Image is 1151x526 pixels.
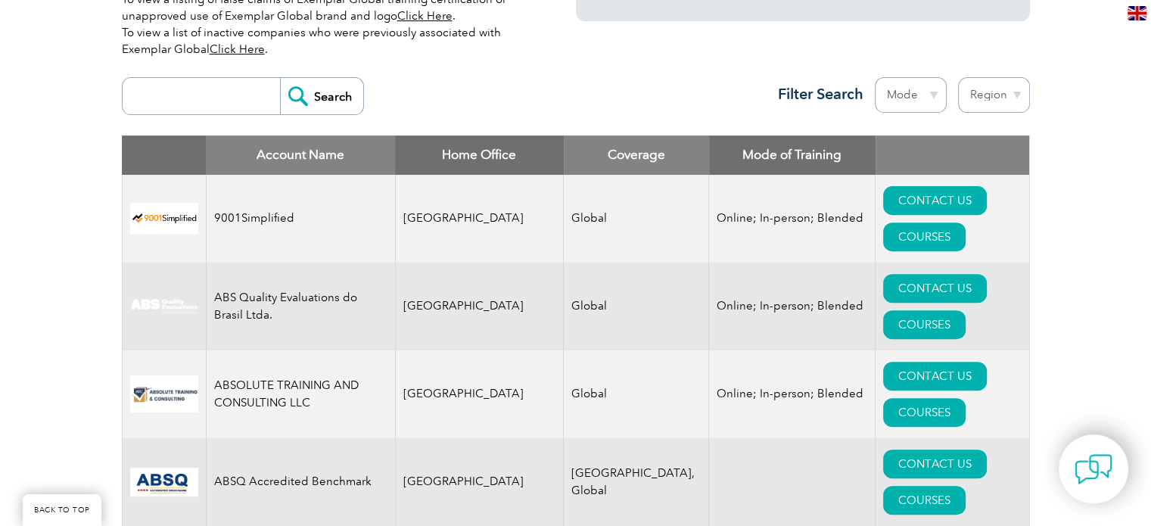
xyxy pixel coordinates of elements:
[1128,6,1146,20] img: en
[280,78,363,114] input: Search
[130,203,198,234] img: 37c9c059-616f-eb11-a812-002248153038-logo.png
[397,9,453,23] a: Click Here
[883,274,987,303] a: CONTACT US
[709,350,876,438] td: Online; In-person; Blended
[564,438,709,526] td: [GEOGRAPHIC_DATA], Global
[130,468,198,496] img: cc24547b-a6e0-e911-a812-000d3a795b83-logo.png
[883,223,966,251] a: COURSES
[883,310,966,339] a: COURSES
[395,350,564,438] td: [GEOGRAPHIC_DATA]
[564,263,709,350] td: Global
[206,350,395,438] td: ABSOLUTE TRAINING AND CONSULTING LLC
[709,135,876,175] th: Mode of Training: activate to sort column ascending
[206,263,395,350] td: ABS Quality Evaluations do Brasil Ltda.
[564,350,709,438] td: Global
[883,486,966,515] a: COURSES
[395,263,564,350] td: [GEOGRAPHIC_DATA]
[564,135,709,175] th: Coverage: activate to sort column ascending
[210,42,265,56] a: Click Here
[395,175,564,263] td: [GEOGRAPHIC_DATA]
[883,398,966,427] a: COURSES
[709,175,876,263] td: Online; In-person; Blended
[395,438,564,526] td: [GEOGRAPHIC_DATA]
[883,450,987,478] a: CONTACT US
[1075,450,1112,488] img: contact-chat.png
[206,135,395,175] th: Account Name: activate to sort column descending
[769,85,863,104] h3: Filter Search
[564,175,709,263] td: Global
[709,263,876,350] td: Online; In-person; Blended
[206,175,395,263] td: 9001Simplified
[206,438,395,526] td: ABSQ Accredited Benchmark
[395,135,564,175] th: Home Office: activate to sort column ascending
[23,494,101,526] a: BACK TO TOP
[883,362,987,391] a: CONTACT US
[130,375,198,412] img: 16e092f6-eadd-ed11-a7c6-00224814fd52-logo.png
[130,298,198,315] img: c92924ac-d9bc-ea11-a814-000d3a79823d-logo.jpg
[876,135,1029,175] th: : activate to sort column ascending
[883,186,987,215] a: CONTACT US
